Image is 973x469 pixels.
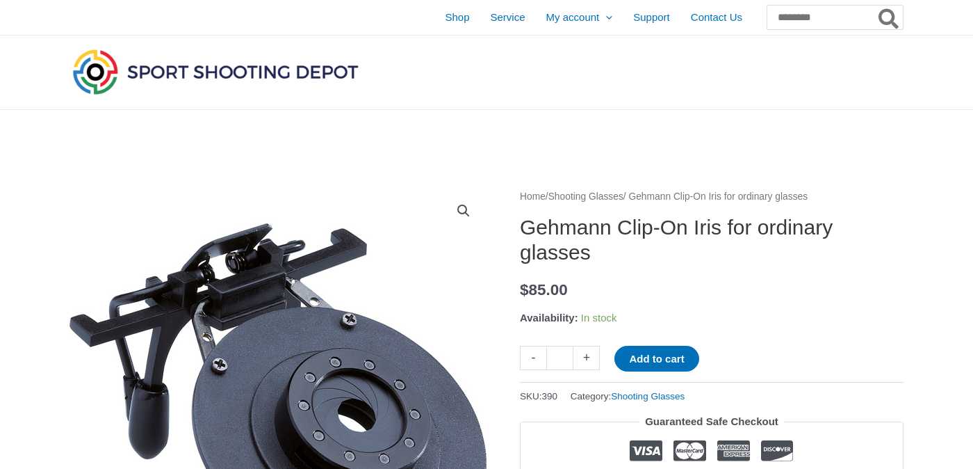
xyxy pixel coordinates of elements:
[614,346,698,372] button: Add to cart
[520,281,529,299] span: $
[581,312,617,324] span: In stock
[573,346,600,370] a: +
[520,215,903,265] h1: Gehmann Clip-On Iris for ordinary glasses
[520,281,568,299] bdi: 85.00
[876,6,903,29] button: Search
[546,346,573,370] input: Product quantity
[611,391,685,402] a: Shooting Glasses
[520,346,546,370] a: -
[520,191,546,202] a: Home
[520,312,578,324] span: Availability:
[571,388,685,405] span: Category:
[542,391,558,402] span: 390
[69,46,361,97] img: Sport Shooting Depot
[451,198,476,223] a: View full-screen image gallery
[639,412,784,431] legend: Guaranteed Safe Checkout
[520,388,557,405] span: SKU:
[520,188,903,206] nav: Breadcrumb
[548,191,623,202] a: Shooting Glasses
